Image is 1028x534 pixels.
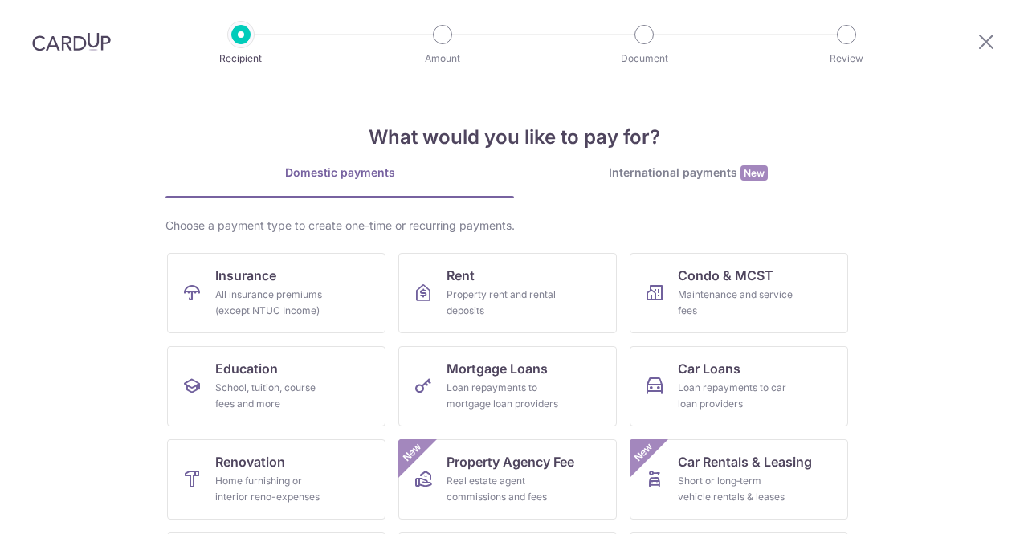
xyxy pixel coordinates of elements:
div: Domestic payments [165,165,514,181]
div: Short or long‑term vehicle rentals & leases [678,473,793,505]
div: Loan repayments to mortgage loan providers [447,380,562,412]
p: Review [787,51,906,67]
p: Recipient [182,51,300,67]
a: Mortgage LoansLoan repayments to mortgage loan providers [398,346,617,426]
p: Amount [383,51,502,67]
div: Loan repayments to car loan providers [678,380,793,412]
span: New [399,439,426,466]
span: Insurance [215,266,276,285]
div: Choose a payment type to create one-time or recurring payments. [165,218,863,234]
div: Home furnishing or interior reno-expenses [215,473,331,505]
a: Condo & MCSTMaintenance and service fees [630,253,848,333]
h4: What would you like to pay for? [165,123,863,152]
span: New [630,439,657,466]
a: Car Rentals & LeasingShort or long‑term vehicle rentals & leasesNew [630,439,848,520]
span: Car Rentals & Leasing [678,452,812,471]
div: International payments [514,165,863,181]
div: Property rent and rental deposits [447,287,562,319]
span: Education [215,359,278,378]
span: Car Loans [678,359,740,378]
a: RentProperty rent and rental deposits [398,253,617,333]
span: Mortgage Loans [447,359,548,378]
p: Document [585,51,704,67]
a: RenovationHome furnishing or interior reno-expenses [167,439,385,520]
div: Maintenance and service fees [678,287,793,319]
span: Rent [447,266,475,285]
div: All insurance premiums (except NTUC Income) [215,287,331,319]
img: CardUp [32,32,111,51]
div: Real estate agent commissions and fees [447,473,562,505]
a: EducationSchool, tuition, course fees and more [167,346,385,426]
a: InsuranceAll insurance premiums (except NTUC Income) [167,253,385,333]
span: Property Agency Fee [447,452,574,471]
a: Car LoansLoan repayments to car loan providers [630,346,848,426]
span: New [740,165,768,181]
span: Renovation [215,452,285,471]
span: Condo & MCST [678,266,773,285]
a: Property Agency FeeReal estate agent commissions and feesNew [398,439,617,520]
div: School, tuition, course fees and more [215,380,331,412]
